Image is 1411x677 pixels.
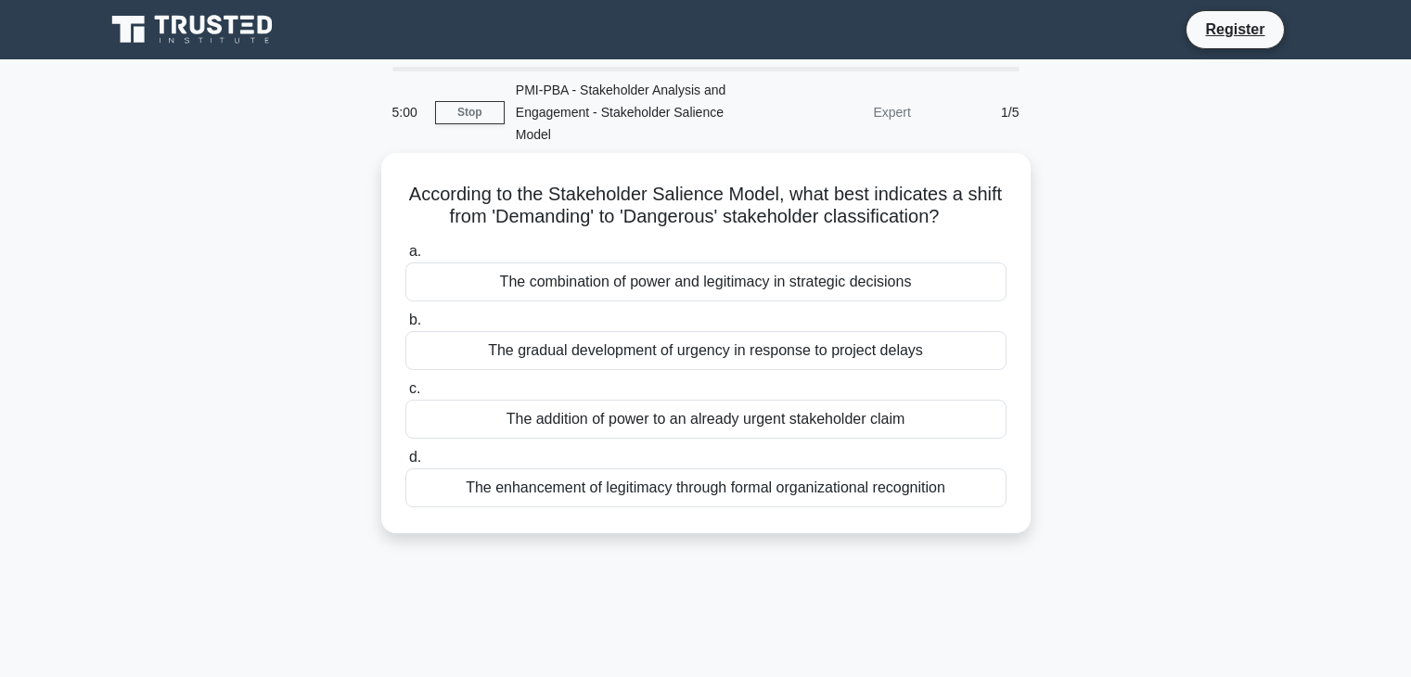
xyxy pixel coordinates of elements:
div: The gradual development of urgency in response to project delays [405,331,1007,370]
div: The addition of power to an already urgent stakeholder claim [405,400,1007,439]
div: The combination of power and legitimacy in strategic decisions [405,262,1007,301]
h5: According to the Stakeholder Salience Model, what best indicates a shift from 'Demanding' to 'Dan... [404,183,1008,229]
div: Expert [760,94,922,131]
div: 5:00 [381,94,435,131]
a: Register [1194,18,1276,41]
span: a. [409,243,421,259]
div: 1/5 [922,94,1031,131]
span: b. [409,312,421,327]
div: PMI-PBA - Stakeholder Analysis and Engagement - Stakeholder Salience Model [505,71,760,153]
a: Stop [435,101,505,124]
div: The enhancement of legitimacy through formal organizational recognition [405,468,1007,507]
span: c. [409,380,420,396]
span: d. [409,449,421,465]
